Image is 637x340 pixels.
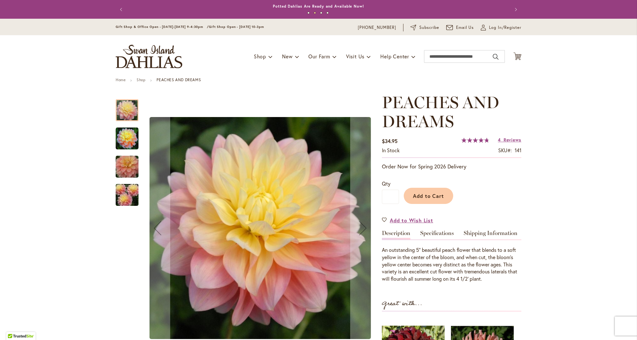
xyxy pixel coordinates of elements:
[504,137,521,143] span: Reviews
[5,317,23,335] iframe: Launch Accessibility Center
[382,92,499,131] span: PEACHES AND DREAMS
[116,25,209,29] span: Gift Shop & Office Open - [DATE]-[DATE] 9-4:30pm /
[116,3,128,16] button: Previous
[498,147,512,154] strong: SKU
[282,53,293,60] span: New
[157,77,201,82] strong: PEACHES AND DREAMS
[382,147,400,154] span: In stock
[404,188,453,204] button: Add to Cart
[137,77,145,82] a: Shop
[104,180,150,210] img: PEACHES AND DREAMS
[464,230,518,239] a: Shipping Information
[382,230,410,239] a: Description
[150,117,371,339] img: PEACHES AND DREAMS
[461,138,489,143] div: 95%
[481,24,521,31] a: Log In/Register
[320,12,322,14] button: 3 of 4
[410,24,439,31] a: Subscribe
[104,152,150,182] img: PEACHES AND DREAMS
[326,12,329,14] button: 4 of 4
[380,53,409,60] span: Help Center
[382,180,390,187] span: Qty
[446,24,474,31] a: Email Us
[116,121,145,149] div: PEACHES AND DREAMS
[382,217,433,224] a: Add to Wish List
[308,53,330,60] span: Our Farm
[390,217,433,224] span: Add to Wish List
[420,230,454,239] a: Specifications
[456,24,474,31] span: Email Us
[314,12,316,14] button: 2 of 4
[346,53,364,60] span: Visit Us
[307,12,310,14] button: 1 of 4
[254,53,266,60] span: Shop
[116,149,145,178] div: PEACHES AND DREAMS
[382,163,521,170] p: Order Now for Spring 2026 Delivery
[489,24,521,31] span: Log In/Register
[498,137,501,143] span: 4
[382,230,521,283] div: Detailed Product Info
[116,178,138,206] div: PEACHES AND DREAMS
[116,77,125,82] a: Home
[209,25,264,29] span: Gift Shop Open - [DATE] 10-3pm
[515,147,521,154] div: 141
[382,138,397,144] span: $34.95
[419,24,439,31] span: Subscribe
[382,246,521,283] div: An outstanding 5” beautiful peach flower that blends to a soft yellow in the center of the bloom,...
[358,24,396,31] a: [PHONE_NUMBER]
[498,137,521,143] a: 4 Reviews
[273,4,364,9] a: Potted Dahlias Are Ready and Available Now!
[382,298,422,309] strong: Great with...
[116,45,182,68] a: store logo
[116,127,138,150] img: PEACHES AND DREAMS
[413,193,444,199] span: Add to Cart
[509,3,521,16] button: Next
[382,147,400,154] div: Availability
[116,93,145,121] div: PEACHES AND DREAMS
